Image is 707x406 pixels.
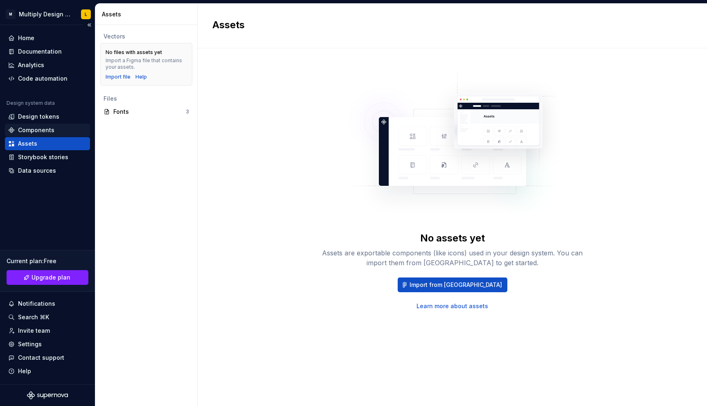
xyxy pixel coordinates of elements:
[5,137,90,150] a: Assets
[18,167,56,175] div: Data sources
[5,297,90,310] button: Notifications
[32,273,70,282] span: Upgrade plan
[18,47,62,56] div: Documentation
[18,126,54,134] div: Components
[5,110,90,123] a: Design tokens
[5,365,90,378] button: Help
[6,9,16,19] div: M
[417,302,488,310] a: Learn more about assets
[5,324,90,337] a: Invite team
[18,74,68,83] div: Code automation
[106,57,187,70] div: Import a Figma file that contains your assets.
[5,59,90,72] a: Analytics
[5,45,90,58] a: Documentation
[83,19,95,31] button: Collapse sidebar
[85,11,87,18] div: L
[18,340,42,348] div: Settings
[18,61,44,69] div: Analytics
[212,18,682,32] h2: Assets
[18,140,37,148] div: Assets
[27,391,68,399] svg: Supernova Logo
[186,108,189,115] div: 3
[7,100,55,106] div: Design system data
[2,5,93,23] button: MMultiply Design SystemL
[104,32,189,41] div: Vectors
[18,34,34,42] div: Home
[100,105,192,118] a: Fonts3
[7,257,88,265] div: Current plan : Free
[18,313,49,321] div: Search ⌘K
[106,74,131,80] button: Import file
[5,311,90,324] button: Search ⌘K
[5,124,90,137] a: Components
[18,327,50,335] div: Invite team
[5,32,90,45] a: Home
[113,108,186,116] div: Fonts
[420,232,485,245] div: No assets yet
[18,300,55,308] div: Notifications
[5,338,90,351] a: Settings
[19,10,71,18] div: Multiply Design System
[5,351,90,364] button: Contact support
[18,113,59,121] div: Design tokens
[5,72,90,85] a: Code automation
[18,153,68,161] div: Storybook stories
[7,270,88,285] a: Upgrade plan
[398,277,507,292] button: Import from [GEOGRAPHIC_DATA]
[102,10,194,18] div: Assets
[18,367,31,375] div: Help
[410,281,502,289] span: Import from [GEOGRAPHIC_DATA]
[135,74,147,80] a: Help
[18,354,64,362] div: Contact support
[106,49,162,56] div: No files with assets yet
[322,248,583,268] div: Assets are exportable components (like icons) used in your design system. You can import them fro...
[104,95,189,103] div: Files
[5,151,90,164] a: Storybook stories
[5,164,90,177] a: Data sources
